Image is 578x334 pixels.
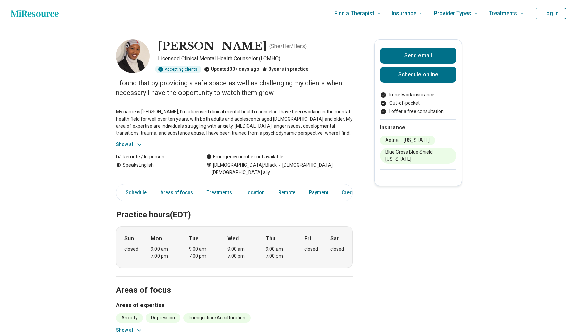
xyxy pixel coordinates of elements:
[116,327,143,334] button: Show all
[266,235,275,243] strong: Thu
[202,186,236,200] a: Treatments
[330,246,344,253] div: closed
[11,7,59,20] a: Home page
[155,66,201,73] div: Accepting clients
[146,313,180,323] li: Depression
[269,42,307,50] p: ( She/Her/Hers )
[116,301,353,309] h3: Areas of expertise
[304,235,311,243] strong: Fri
[158,39,267,53] h1: [PERSON_NAME]
[227,235,239,243] strong: Wed
[116,162,193,176] div: Speaks English
[277,162,333,169] span: [DEMOGRAPHIC_DATA]
[380,91,456,115] ul: Payment options
[392,9,416,18] span: Insurance
[156,186,197,200] a: Areas of focus
[334,9,374,18] span: Find a Therapist
[266,246,292,260] div: 9:00 am – 7:00 pm
[116,108,353,137] p: My name is [PERSON_NAME], I'm a licensed clinical mental health counselor. I have been working in...
[380,136,435,145] li: Aetna – [US_STATE]
[535,8,567,19] button: Log In
[380,124,456,132] h2: Insurance
[124,235,134,243] strong: Sun
[118,186,151,200] a: Schedule
[330,235,339,243] strong: Sat
[274,186,299,200] a: Remote
[151,246,177,260] div: 9:00 am – 7:00 pm
[213,162,277,169] span: [DEMOGRAPHIC_DATA]/Black
[116,39,150,73] img: Zemzem Amme, Licensed Clinical Mental Health Counselor (LCMHC)
[124,246,138,253] div: closed
[380,108,456,115] li: I offer a free consultation
[489,9,517,18] span: Treatments
[305,186,332,200] a: Payment
[380,148,456,164] li: Blue Cross Blue Shield – [US_STATE]
[304,246,318,253] div: closed
[380,91,456,98] li: In-network insurance
[116,268,353,296] h2: Areas of focus
[262,66,308,73] div: 3 years in practice
[380,100,456,107] li: Out-of-pocket
[380,67,456,83] a: Schedule online
[116,78,353,97] p: I found that by providing a safe space as well as challenging my clients when necessary I have th...
[189,246,215,260] div: 9:00 am – 7:00 pm
[206,153,283,160] div: Emergency number not available
[227,246,254,260] div: 9:00 am – 7:00 pm
[434,9,471,18] span: Provider Types
[116,193,353,221] h2: Practice hours (EDT)
[116,313,143,323] li: Anxiety
[116,153,193,160] div: Remote / In-person
[380,48,456,64] button: Send email
[116,141,143,148] button: Show all
[204,66,259,73] div: Updated 30+ days ago
[241,186,269,200] a: Location
[338,186,371,200] a: Credentials
[206,169,270,176] span: [DEMOGRAPHIC_DATA] ally
[151,235,162,243] strong: Mon
[116,226,353,268] div: When does the program meet?
[158,55,353,63] p: Licensed Clinical Mental Health Counselor (LCMHC)
[189,235,199,243] strong: Tue
[183,313,251,323] li: Immigration/Acculturation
